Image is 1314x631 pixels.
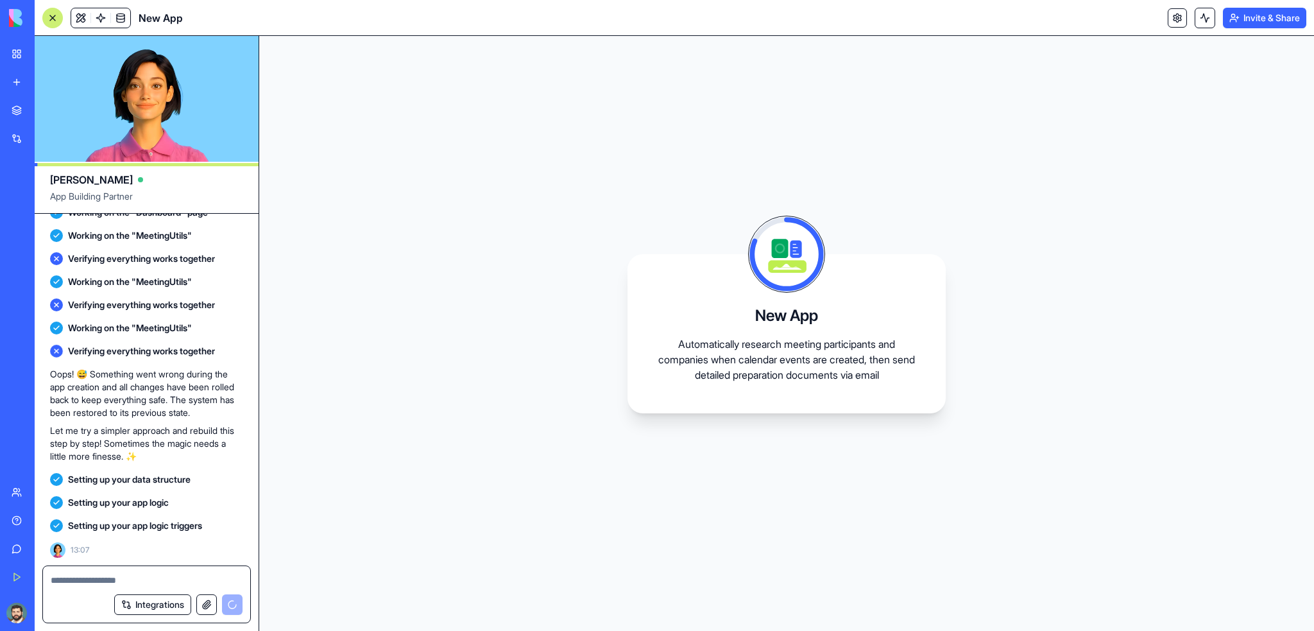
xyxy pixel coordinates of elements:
[68,275,192,288] span: Working on the "MeetingUtils"
[50,190,243,213] span: App Building Partner
[68,473,191,486] span: Setting up your data structure
[68,345,215,358] span: Verifying everything works together
[114,594,191,615] button: Integrations
[50,542,65,558] img: Ella_00000_wcx2te.png
[1223,8,1306,28] button: Invite & Share
[9,9,89,27] img: logo
[139,10,183,26] span: New App
[68,496,169,509] span: Setting up your app logic
[50,368,243,419] p: Oops! 😅 Something went wrong during the app creation and all changes have been rolled back to kee...
[68,322,192,334] span: Working on the "MeetingUtils"
[68,252,215,265] span: Verifying everything works together
[68,519,202,532] span: Setting up your app logic triggers
[6,603,27,623] img: ACg8ocIWNIZ25jp-u3flmO7yiZ3QRHN9zxNebEdl8FiPPuYtwXKAZA5ENQ=s96-c
[658,336,915,383] p: Automatically research meeting participants and companies when calendar events are created, then ...
[755,306,818,326] h3: New App
[71,545,89,555] span: 13:07
[50,172,133,187] span: [PERSON_NAME]
[50,424,243,463] p: Let me try a simpler approach and rebuild this step by step! Sometimes the magic needs a little m...
[68,229,192,242] span: Working on the "MeetingUtils"
[68,298,215,311] span: Verifying everything works together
